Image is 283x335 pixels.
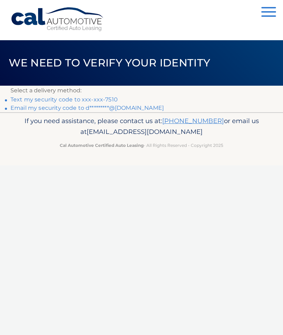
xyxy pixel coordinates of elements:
p: Select a delivery method: [10,86,273,95]
a: Cal Automotive [10,7,105,32]
a: Text my security code to xxx-xxx-7510 [10,96,118,103]
button: Menu [261,7,276,19]
span: [EMAIL_ADDRESS][DOMAIN_NAME] [87,128,203,136]
span: We need to verify your identity [9,56,210,69]
p: - All Rights Reserved - Copyright 2025 [10,142,273,149]
strong: Cal Automotive Certified Auto Leasing [60,143,144,148]
a: Email my security code to d*********@[DOMAIN_NAME] [10,105,164,111]
a: [PHONE_NUMBER] [162,117,224,125]
p: If you need assistance, please contact us at: or email us at [10,115,273,138]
